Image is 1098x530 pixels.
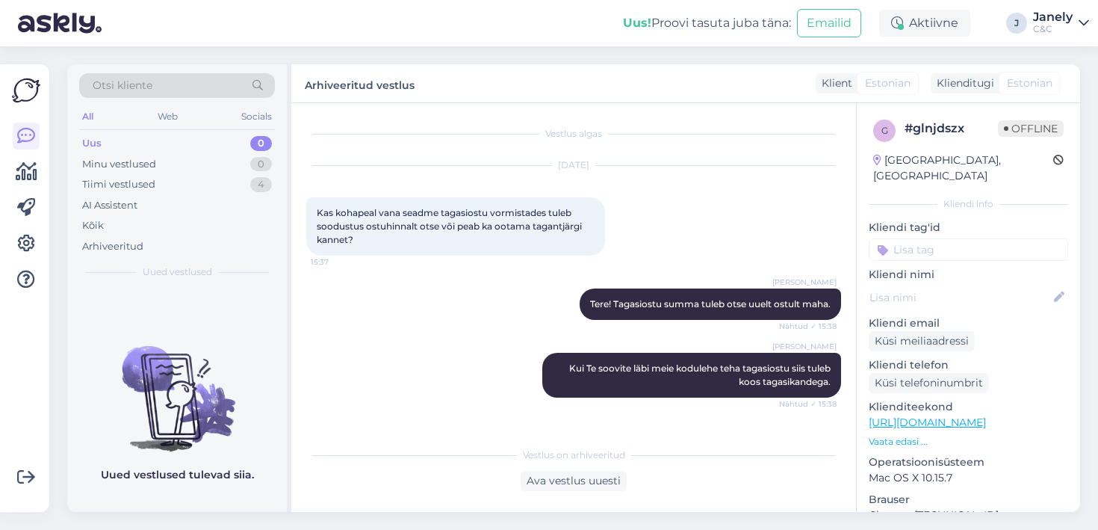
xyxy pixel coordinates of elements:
p: Kliendi email [869,315,1068,331]
div: Ava vestlus uuesti [521,471,627,491]
p: Operatsioonisüsteem [869,454,1068,470]
span: Kas kohapeal vana seadme tagasiostu vormistades tuleb soodustus ostuhinnalt otse või peab ka oota... [317,207,584,245]
p: Chrome [TECHNICAL_ID] [869,508,1068,523]
div: Janely [1033,11,1073,23]
div: C&C [1033,23,1073,35]
a: JanelyC&C [1033,11,1089,35]
div: Aktiivne [879,10,970,37]
p: Brauser [869,492,1068,508]
div: [GEOGRAPHIC_DATA], [GEOGRAPHIC_DATA] [873,152,1053,184]
span: Nähtud ✓ 15:38 [779,398,837,410]
img: Askly Logo [12,76,40,105]
div: Küsi telefoninumbrit [869,373,989,393]
div: # glnjdszx [905,120,998,138]
p: Mac OS X 10.15.7 [869,470,1068,486]
b: Uus! [623,16,651,30]
span: Tere! Tagasiostu summa tuleb otse uuelt ostult maha. [590,298,831,309]
div: 4 [250,177,272,192]
span: Kui Te soovite läbi meie kodulehe teha tagasiostu siis tuleb koos tagasikandega. [569,363,833,387]
div: All [79,107,96,126]
div: 0 [250,157,272,172]
a: [URL][DOMAIN_NAME] [869,416,986,429]
div: Proovi tasuta juba täna: [623,14,791,32]
span: [PERSON_NAME] [772,341,837,352]
span: Vestlus on arhiveeritud [523,449,625,462]
p: Kliendi nimi [869,267,1068,283]
div: Kliendi info [869,197,1068,211]
span: Nähtud ✓ 15:38 [779,321,837,332]
div: J [1006,13,1027,34]
div: Uus [82,136,102,151]
span: Uued vestlused [143,265,212,279]
div: Socials [238,107,275,126]
div: Klient [816,76,852,91]
p: Klienditeekond [869,399,1068,415]
img: No chats [67,319,287,454]
span: Otsi kliente [93,78,152,93]
button: Emailid [797,9,861,37]
span: 15:37 [311,256,367,268]
div: Vestlus algas [306,127,841,141]
div: [DATE] [306,158,841,172]
label: Arhiveeritud vestlus [305,73,415,93]
p: Kliendi tag'id [869,220,1068,235]
span: g [881,125,888,136]
div: Arhiveeritud [82,239,143,254]
div: Küsi meiliaadressi [869,331,975,351]
span: Estonian [865,76,911,91]
span: [PERSON_NAME] [772,277,837,288]
div: Minu vestlused [82,157,156,172]
input: Lisa nimi [869,289,1051,306]
div: Kõik [82,218,104,233]
div: Tiimi vestlused [82,177,155,192]
span: Estonian [1007,76,1052,91]
p: Vaata edasi ... [869,435,1068,449]
div: AI Assistent [82,198,137,213]
div: Klienditugi [931,76,994,91]
div: Web [155,107,181,126]
p: Kliendi telefon [869,357,1068,373]
span: Offline [998,120,1064,137]
input: Lisa tag [869,238,1068,261]
p: Uued vestlused tulevad siia. [101,467,254,483]
div: 0 [250,136,272,151]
